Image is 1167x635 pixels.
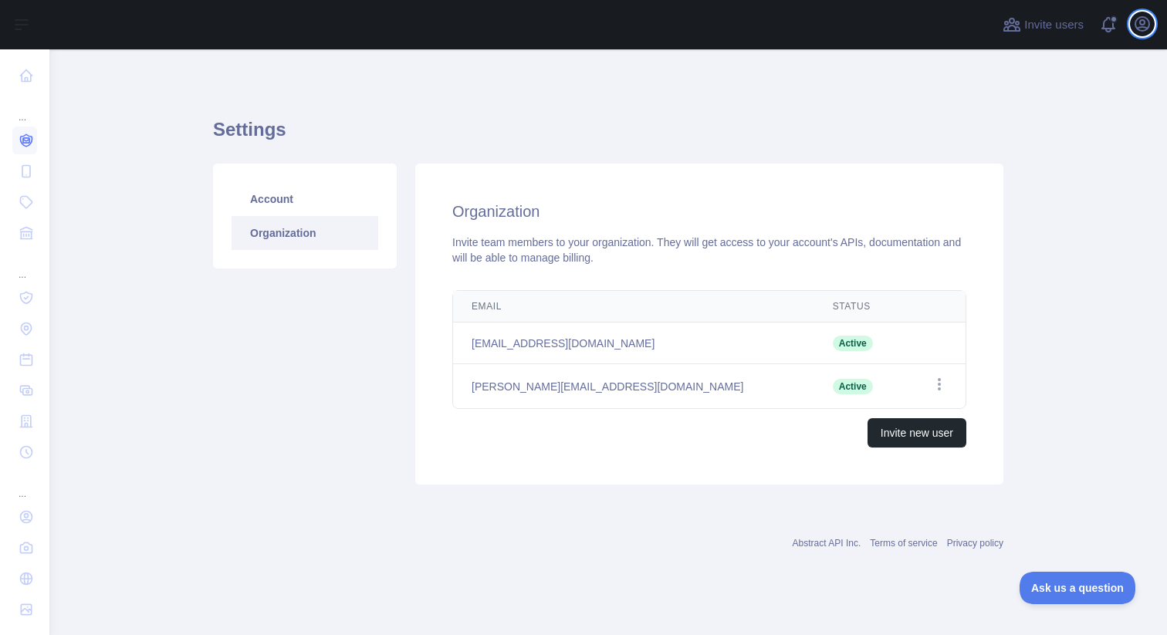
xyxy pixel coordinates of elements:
div: ... [12,469,37,500]
h1: Settings [213,117,1003,154]
button: Invite new user [868,418,966,448]
h2: Organization [452,201,966,222]
a: Privacy policy [947,538,1003,549]
th: Email [453,291,814,323]
td: [PERSON_NAME][EMAIL_ADDRESS][DOMAIN_NAME] [453,364,814,409]
span: Active [833,379,873,394]
span: Invite users [1024,16,1084,34]
a: Terms of service [870,538,937,549]
div: Invite team members to your organization. They will get access to your account's APIs, documentat... [452,235,966,265]
iframe: Toggle Customer Support [1020,572,1136,604]
th: Status [814,291,905,323]
span: Active [833,336,873,351]
td: [EMAIL_ADDRESS][DOMAIN_NAME] [453,323,814,364]
div: ... [12,93,37,123]
a: Organization [232,216,378,250]
button: Invite users [1000,12,1087,37]
div: ... [12,250,37,281]
a: Abstract API Inc. [793,538,861,549]
a: Account [232,182,378,216]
